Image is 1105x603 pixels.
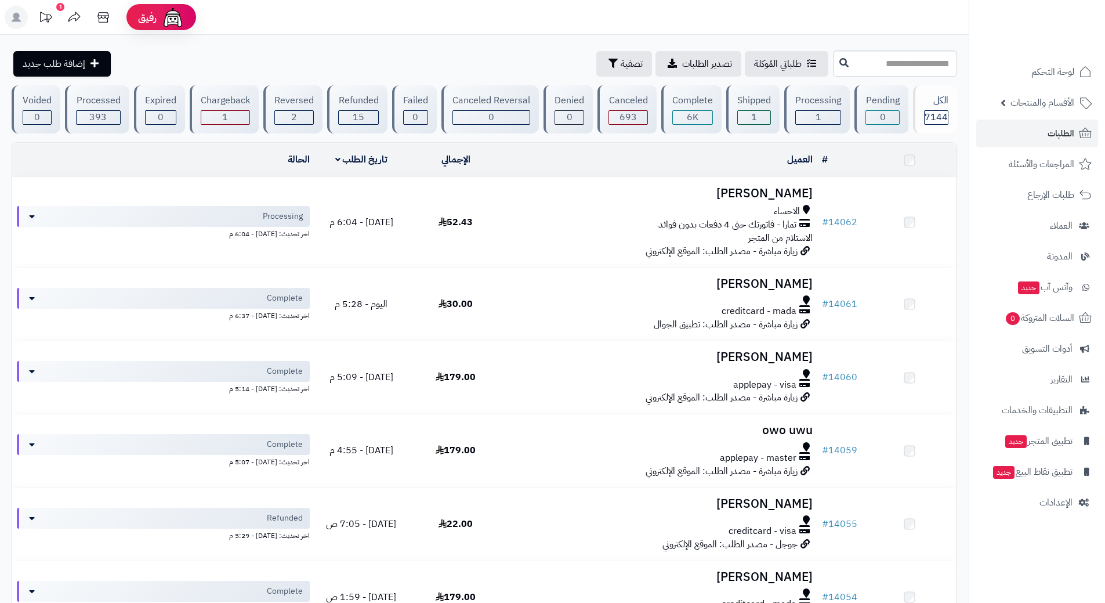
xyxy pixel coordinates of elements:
a: # [822,153,828,167]
div: Failed [403,94,428,107]
span: جديد [1005,435,1027,448]
div: 2 [275,111,313,124]
span: جديد [993,466,1015,479]
span: creditcard - visa [729,525,796,538]
span: زيارة مباشرة - مصدر الطلب: الموقع الإلكتروني [646,244,798,258]
div: 0 [23,111,51,124]
div: 0 [453,111,530,124]
a: طلباتي المُوكلة [745,51,828,77]
span: # [822,215,828,229]
h3: [PERSON_NAME] [508,497,813,511]
a: الطلبات [976,120,1098,147]
a: الإجمالي [441,153,470,167]
a: Shipped 1 [724,85,782,133]
div: 0 [404,111,427,124]
span: [DATE] - 5:09 م [329,370,393,384]
span: 0 [412,110,418,124]
a: #14060 [822,370,857,384]
div: Complete [672,94,713,107]
a: Chargeback 1 [187,85,261,133]
a: Voided 0 [9,85,63,133]
div: Canceled [608,94,647,107]
div: Voided [23,94,52,107]
div: اخر تحديث: [DATE] - 5:07 م [17,455,310,467]
span: 0 [488,110,494,124]
div: 1 [738,111,770,124]
div: 6038 [673,111,712,124]
span: 179.00 [436,443,476,457]
span: 179.00 [436,370,476,384]
div: 0 [555,111,584,124]
span: applepay - master [720,452,796,465]
a: الإعدادات [976,489,1098,517]
div: Pending [865,94,899,107]
span: وآتس آب [1017,279,1073,295]
span: طلباتي المُوكلة [754,57,802,71]
span: إضافة طلب جديد [23,57,85,71]
div: 1 [56,3,64,11]
span: 693 [619,110,637,124]
span: تصفية [621,57,643,71]
span: Complete [267,439,303,450]
a: #14062 [822,215,857,229]
span: 30.00 [439,297,473,311]
span: [DATE] - 4:55 م [329,443,393,457]
span: 1 [222,110,228,124]
span: 0 [158,110,164,124]
div: 1 [201,111,249,124]
span: زيارة مباشرة - مصدر الطلب: الموقع الإلكتروني [646,464,798,478]
span: Processing [263,211,303,222]
div: Refunded [338,94,378,107]
span: 7144 [925,110,948,124]
span: زيارة مباشرة - مصدر الطلب: تطبيق الجوال [654,317,798,331]
a: التطبيقات والخدمات [976,396,1098,424]
a: الكل7144 [911,85,959,133]
span: السلات المتروكة [1005,310,1074,326]
span: الأقسام والمنتجات [1010,95,1074,111]
span: 2 [291,110,297,124]
span: # [822,297,828,311]
a: المراجعات والأسئلة [976,150,1098,178]
div: الكل [924,94,948,107]
div: اخر تحديث: [DATE] - 5:14 م [17,382,310,394]
img: logo-2.png [1026,29,1094,53]
a: العملاء [976,212,1098,240]
span: التقارير [1050,371,1073,388]
a: أدوات التسويق [976,335,1098,363]
div: 15 [339,111,378,124]
span: زيارة مباشرة - مصدر الطلب: الموقع الإلكتروني [646,391,798,405]
span: Complete [267,366,303,377]
h3: [PERSON_NAME] [508,351,813,364]
span: # [822,370,828,384]
span: 0 [880,110,886,124]
div: Processed [76,94,120,107]
div: 393 [77,111,119,124]
span: 0 [567,110,573,124]
span: العملاء [1050,218,1073,234]
a: Pending 0 [852,85,910,133]
span: لوحة التحكم [1031,64,1074,80]
span: المدونة [1047,248,1073,265]
span: التطبيقات والخدمات [1002,402,1073,418]
div: 0 [866,111,899,124]
span: 22.00 [439,517,473,531]
span: طلبات الإرجاع [1027,187,1074,203]
a: إضافة طلب جديد [13,51,111,77]
a: الحالة [288,153,310,167]
a: #14055 [822,517,857,531]
a: Expired 0 [132,85,187,133]
h3: owo uwu [508,424,813,437]
div: 693 [609,111,647,124]
div: اخر تحديث: [DATE] - 6:37 م [17,309,310,321]
span: تصدير الطلبات [682,57,732,71]
a: تطبيق نقاط البيعجديد [976,458,1098,486]
span: Complete [267,293,303,304]
a: العميل [787,153,813,167]
button: تصفية [596,51,652,77]
a: Processed 393 [63,85,131,133]
h3: [PERSON_NAME] [508,570,813,584]
div: اخر تحديث: [DATE] - 5:29 م [17,529,310,541]
a: #14061 [822,297,857,311]
a: لوحة التحكم [976,58,1098,86]
div: Shipped [737,94,771,107]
